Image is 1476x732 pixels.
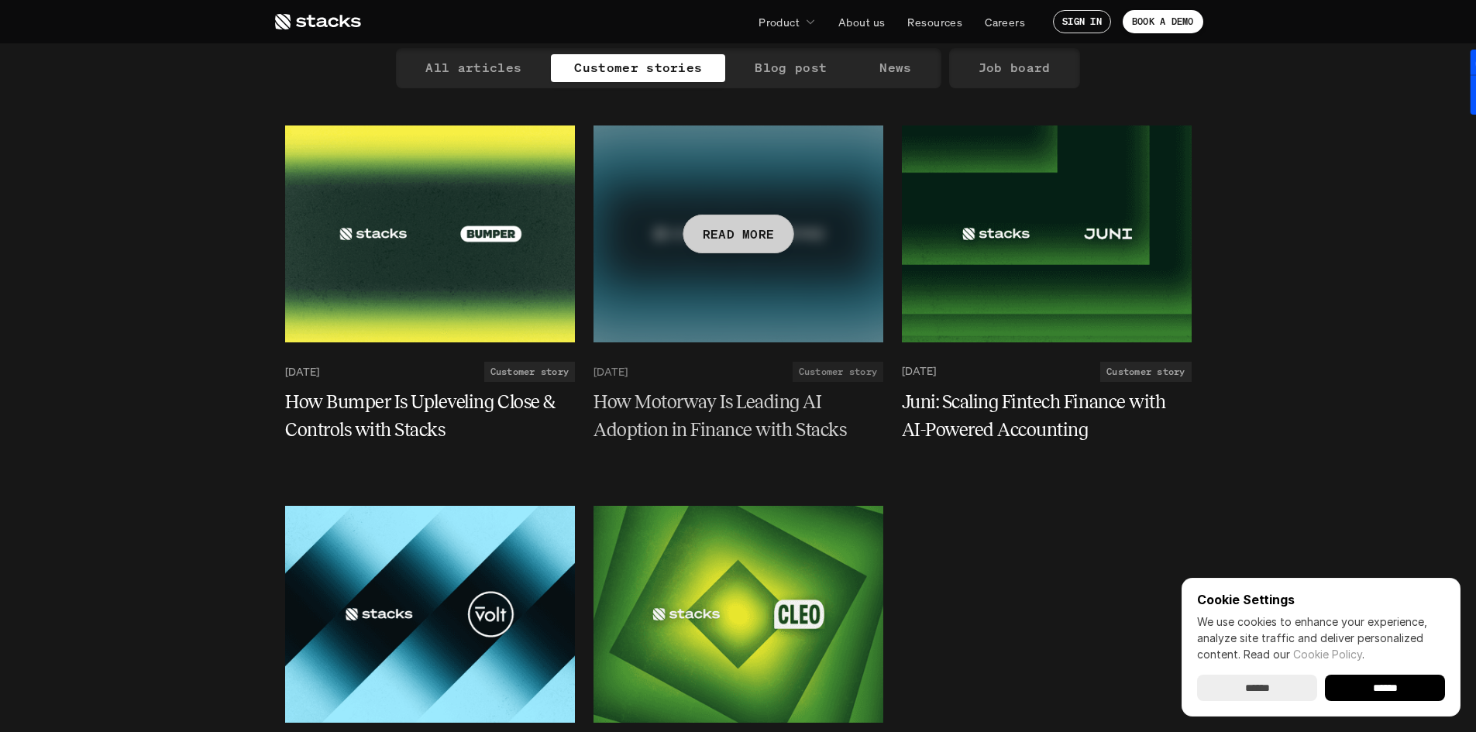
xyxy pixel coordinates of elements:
[593,365,628,378] p: [DATE]
[232,70,299,82] a: Privacy Policy
[985,14,1025,30] p: Careers
[1197,613,1445,662] p: We use cookies to enhance your experience, analyze site traffic and deliver personalized content.
[975,8,1034,36] a: Careers
[285,388,575,444] a: How Bumper Is Upleveling Close & Controls with Stacks
[490,366,568,377] h2: Customer story
[1293,648,1362,661] a: Cookie Policy
[731,54,850,82] a: Blog post
[425,57,521,79] p: All articles
[1123,10,1203,33] a: BOOK A DEMO
[1197,593,1445,606] p: Cookie Settings
[702,222,774,245] p: READ MORE
[593,362,883,382] a: [DATE]Customer story
[829,8,894,36] a: About us
[1053,10,1111,33] a: SIGN IN
[902,125,1192,342] img: Teal Flower
[551,54,725,82] a: Customer stories
[1106,366,1185,377] h2: Customer story
[574,57,702,79] p: Customer stories
[838,14,885,30] p: About us
[593,388,865,444] h5: How Motorway Is Leading AI Adoption in Finance with Stacks
[1132,16,1194,27] p: BOOK A DEMO
[759,14,800,30] p: Product
[902,365,936,378] p: [DATE]
[285,362,575,382] a: [DATE]Customer story
[902,388,1192,444] a: Juni: Scaling Fintech Finance with AI-Powered Accounting
[755,57,827,79] p: Blog post
[798,366,876,377] h2: Customer story
[285,365,319,378] p: [DATE]
[1062,16,1102,27] p: SIGN IN
[902,388,1173,444] h5: Juni: Scaling Fintech Finance with AI-Powered Accounting
[285,388,556,444] h5: How Bumper Is Upleveling Close & Controls with Stacks
[979,57,1051,79] p: Job board
[593,388,883,444] a: How Motorway Is Leading AI Adoption in Finance with Stacks
[907,14,962,30] p: Resources
[593,125,883,342] a: READ MORE
[879,57,911,79] p: News
[856,54,934,82] a: News
[902,362,1192,382] a: [DATE]Customer story
[402,54,545,82] a: All articles
[1244,648,1364,661] span: Read our .
[898,8,972,36] a: Resources
[955,54,1074,82] a: Job board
